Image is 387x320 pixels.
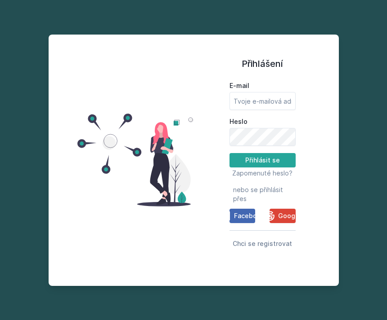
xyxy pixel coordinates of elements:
[233,238,292,249] button: Chci se registrovat
[232,169,292,177] span: Zapomenuté heslo?
[270,209,295,223] button: Google
[229,57,296,70] h1: Přihlášení
[233,240,292,247] span: Chci se registrovat
[229,209,255,223] button: Facebook
[234,211,265,220] span: Facebook
[278,211,301,220] span: Google
[233,185,292,203] span: nebo se přihlásit přes
[229,81,296,90] label: E-mail
[229,92,296,110] input: Tvoje e-mailová adresa
[229,153,296,167] button: Přihlásit se
[229,117,296,126] label: Heslo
